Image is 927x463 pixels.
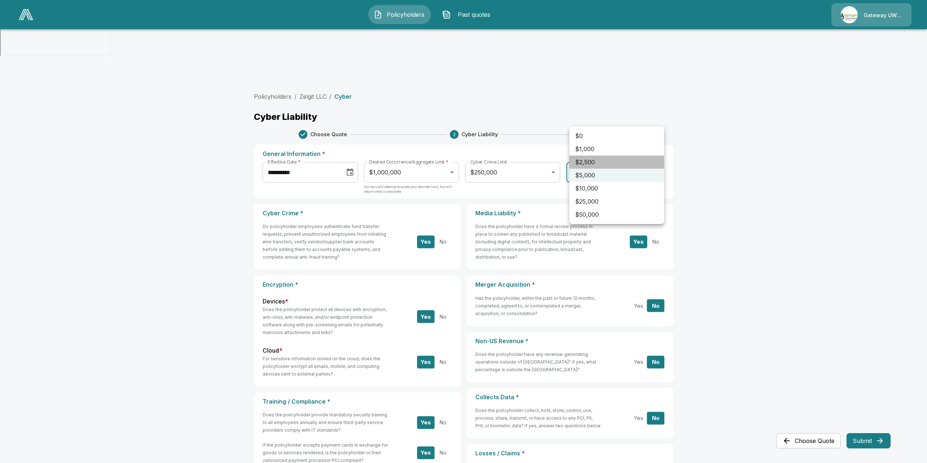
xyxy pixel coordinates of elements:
li: $25,000 [569,195,664,208]
li: $2,500 [569,156,664,169]
li: $5,000 [569,169,664,182]
li: $0 [569,129,664,142]
li: $50,000 [569,208,664,221]
li: $1,000 [569,142,664,156]
li: $10,000 [569,182,664,195]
